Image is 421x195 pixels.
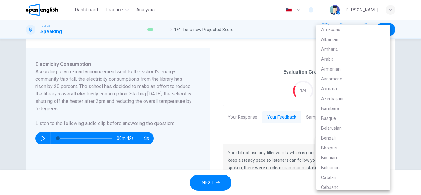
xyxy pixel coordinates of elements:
[316,153,390,163] li: Bosnian
[316,64,390,74] li: Armenian
[316,143,390,153] li: Bhojpuri
[316,74,390,84] li: Assamese
[316,182,390,192] li: Cebuano
[316,94,390,104] li: Azerbaijani
[316,35,390,44] li: Albanian
[316,133,390,143] li: Bengali
[316,104,390,113] li: Bambara
[316,163,390,173] li: Bulgarian
[316,84,390,94] li: Aymara
[316,54,390,64] li: Arabic
[316,44,390,54] li: Amharic
[316,173,390,182] li: Catalan
[316,25,390,35] li: Afrikaans
[316,113,390,123] li: Basque
[316,123,390,133] li: Belarusian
